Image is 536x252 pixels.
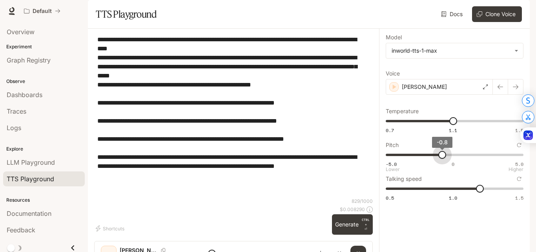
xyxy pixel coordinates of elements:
span: 0.5 [386,195,394,201]
p: Temperature [386,109,419,114]
div: inworld-tts-1-max [386,43,523,58]
div: inworld-tts-1-max [392,47,510,55]
p: $ 0.008290 [340,206,365,213]
p: Default [33,8,52,15]
p: 829 / 1000 [352,198,373,204]
span: 1.5 [515,127,523,134]
span: 1.5 [515,195,523,201]
p: Pitch [386,142,399,148]
span: 5.0 [515,161,523,167]
button: Shortcuts [94,222,128,235]
p: Lower [386,167,400,172]
span: 0.7 [386,127,394,134]
button: Reset to default [515,175,523,183]
span: 1.1 [449,127,457,134]
a: Docs [439,6,466,22]
p: Higher [509,167,523,172]
h1: TTS Playground [96,6,157,22]
span: -0.8 [437,139,448,145]
button: GenerateCTRL +⏎ [332,214,373,235]
p: [PERSON_NAME] [402,83,447,91]
button: All workspaces [20,3,64,19]
span: 1.0 [449,195,457,201]
span: 0 [452,161,454,167]
button: Clone Voice [472,6,522,22]
p: CTRL + [362,217,370,227]
span: -5.0 [386,161,397,167]
p: Voice [386,71,400,76]
button: Reset to default [515,141,523,149]
p: Talking speed [386,176,422,182]
p: ⏎ [362,217,370,232]
p: Model [386,35,402,40]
